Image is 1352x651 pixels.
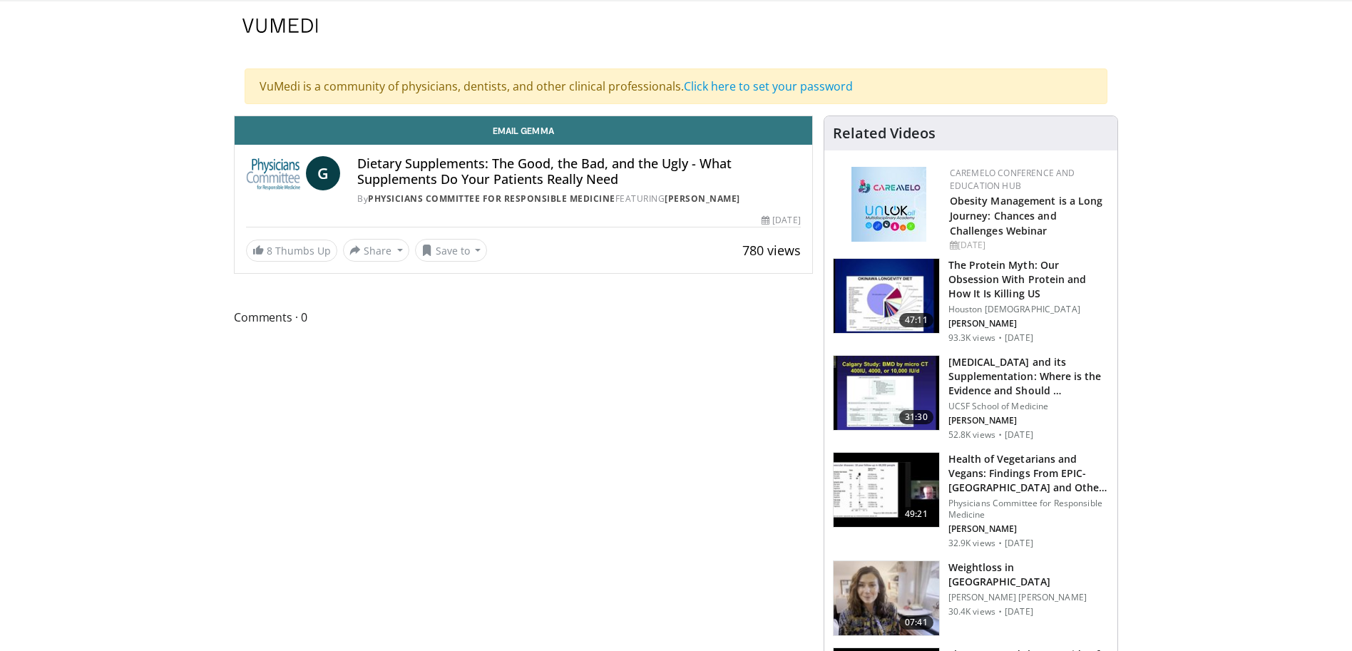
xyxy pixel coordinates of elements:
a: CaReMeLO Conference and Education Hub [950,167,1075,192]
button: Share [343,239,409,262]
h3: Vitamin D and its Supplementation: Where is the Evidence and Should We Treat? [948,355,1109,398]
img: 9983fed1-7565-45be-8934-aef1103ce6e2.150x105_q85_crop-smart_upscale.jpg [834,561,939,635]
h4: Dietary Supplements: The Good, the Bad, and the Ugly - What Supplements Do Your Patients Really Need [357,156,800,187]
h3: The Protein Myth: Our Obsession With Protein and How It Is Killing US [948,258,1109,301]
p: Houston [DEMOGRAPHIC_DATA] [948,304,1109,315]
p: 30.4K views [948,606,995,617]
img: b7b8b05e-5021-418b-a89a-60a270e7cf82.150x105_q85_crop-smart_upscale.jpg [834,259,939,333]
p: Timothy J. Key [948,523,1109,535]
div: [DATE] [950,239,1106,252]
div: VuMedi is a community of physicians, dentists, and other clinical professionals. [245,68,1107,104]
a: 49:21 Health of Vegetarians and Vegans: Findings From EPIC-[GEOGRAPHIC_DATA] and Othe… Physicians... [833,452,1109,549]
span: 780 views [742,242,801,259]
span: 49:21 [899,507,933,521]
span: 31:30 [899,410,933,424]
p: Garth Davis [948,318,1109,329]
img: VuMedi Logo [242,19,318,33]
div: · [998,332,1002,344]
img: 606f2b51-b844-428b-aa21-8c0c72d5a896.150x105_q85_crop-smart_upscale.jpg [834,453,939,527]
p: [DATE] [1005,606,1033,617]
a: 07:41 Weightloss in [GEOGRAPHIC_DATA] [PERSON_NAME] [PERSON_NAME] 30.4K views · [DATE] [833,560,1109,636]
a: Physicians Committee for Responsible Medicine [368,193,615,205]
p: Physicians Committee for Responsible Medicine [948,498,1109,521]
div: · [998,538,1002,549]
span: Comments 0 [234,308,813,327]
p: 52.8K views [948,429,995,441]
p: [PERSON_NAME] [PERSON_NAME] [948,592,1109,603]
img: Physicians Committee for Responsible Medicine [246,156,300,190]
a: 8 Thumbs Up [246,240,337,262]
img: 4bb25b40-905e-443e-8e37-83f056f6e86e.150x105_q85_crop-smart_upscale.jpg [834,356,939,430]
button: Save to [415,239,488,262]
img: 45df64a9-a6de-482c-8a90-ada250f7980c.png.150x105_q85_autocrop_double_scale_upscale_version-0.2.jpg [851,167,926,242]
a: [PERSON_NAME] [665,193,740,205]
p: [DATE] [1005,429,1033,441]
h4: Related Videos [833,125,936,142]
a: Obesity Management is a Long Journey: Chances and Challenges Webinar [950,194,1103,237]
p: UCSF School of Medicine [948,401,1109,412]
a: G [306,156,340,190]
div: By FEATURING [357,193,800,205]
p: Clifford J. Rosen [948,415,1109,426]
a: Email Gemma [235,116,812,145]
span: 8 [267,244,272,257]
a: 31:30 [MEDICAL_DATA] and its Supplementation: Where is the Evidence and Should … UCSF School of M... [833,355,1109,441]
a: 47:11 The Protein Myth: Our Obsession With Protein and How It Is Killing US Houston [DEMOGRAPHIC_... [833,258,1109,344]
div: [DATE] [762,214,800,227]
span: 47:11 [899,313,933,327]
p: 32.9K views [948,538,995,549]
span: 07:41 [899,615,933,630]
a: Click here to set your password [684,78,853,94]
h3: Weightloss in [GEOGRAPHIC_DATA] [948,560,1109,589]
h3: Health of Vegetarians and Vegans: Findings From EPIC-Oxford and Other Studies in the UK [948,452,1109,495]
p: 93.3K views [948,332,995,344]
p: [DATE] [1005,332,1033,344]
p: [DATE] [1005,538,1033,549]
div: · [998,606,1002,617]
div: · [998,429,1002,441]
